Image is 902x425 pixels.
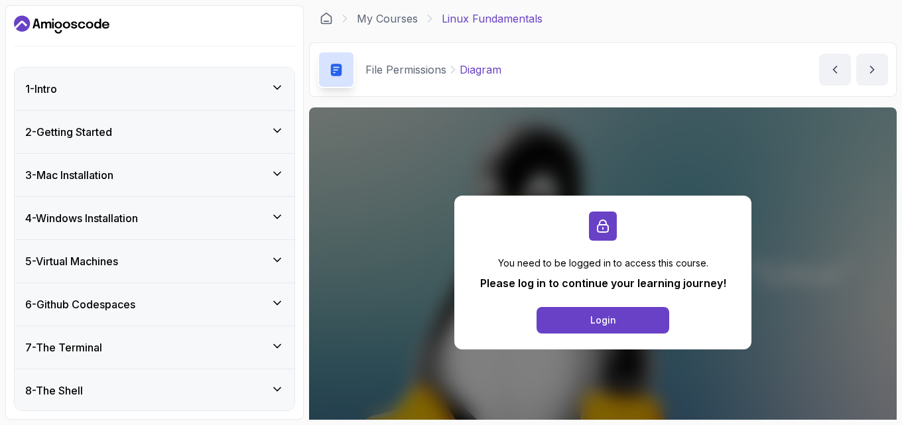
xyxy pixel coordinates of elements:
[25,167,113,183] h3: 3 - Mac Installation
[25,210,138,226] h3: 4 - Windows Installation
[480,257,726,270] p: You need to be logged in to access this course.
[25,124,112,140] h3: 2 - Getting Started
[25,383,83,398] h3: 8 - The Shell
[357,11,418,27] a: My Courses
[14,14,109,35] a: Dashboard
[819,54,851,86] button: previous content
[25,81,57,97] h3: 1 - Intro
[25,296,135,312] h3: 6 - Github Codespaces
[480,275,726,291] p: Please log in to continue your learning journey!
[537,307,669,334] button: Login
[460,62,501,78] p: Diagram
[856,54,888,86] button: next content
[15,240,294,282] button: 5-Virtual Machines
[590,314,616,327] div: Login
[15,283,294,326] button: 6-Github Codespaces
[15,369,294,412] button: 8-The Shell
[442,11,543,27] p: Linux Fundamentals
[15,111,294,153] button: 2-Getting Started
[15,68,294,110] button: 1-Intro
[25,253,118,269] h3: 5 - Virtual Machines
[15,197,294,239] button: 4-Windows Installation
[365,62,446,78] p: File Permissions
[320,12,333,25] a: Dashboard
[15,326,294,369] button: 7-The Terminal
[25,339,102,355] h3: 7 - The Terminal
[15,154,294,196] button: 3-Mac Installation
